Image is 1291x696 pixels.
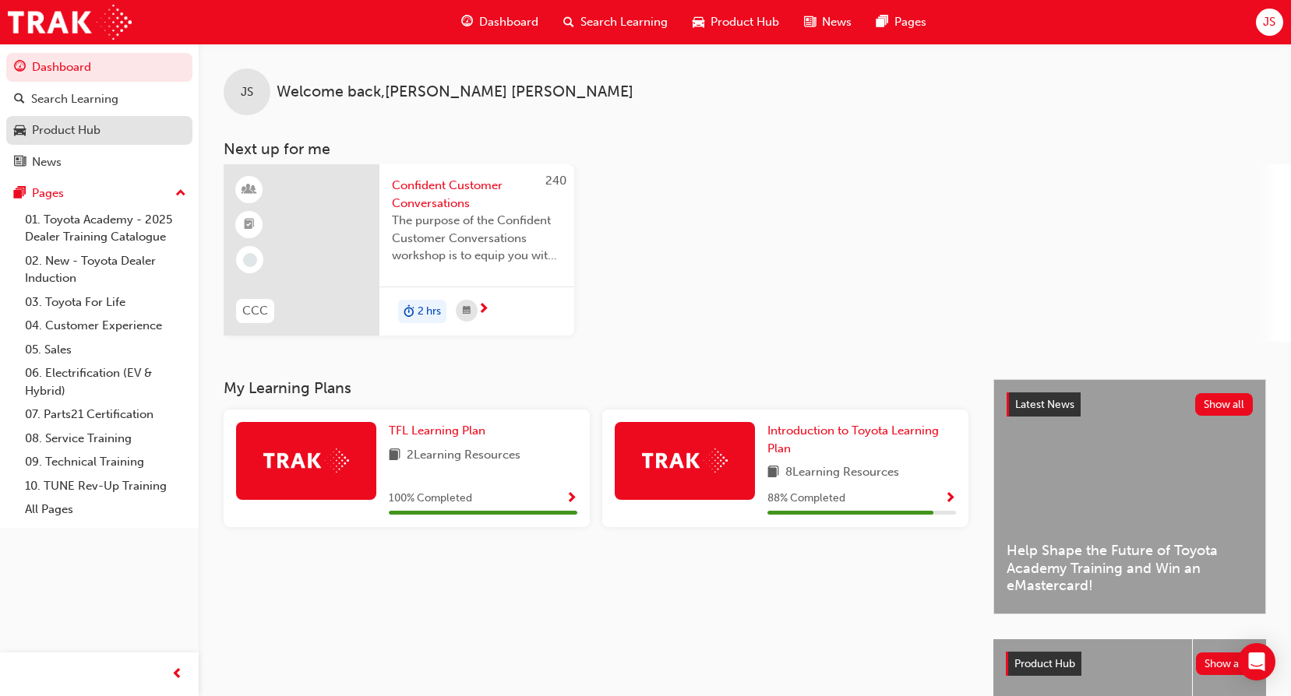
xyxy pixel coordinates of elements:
[944,489,956,508] button: Show Progress
[389,422,492,440] a: TFL Learning Plan
[389,446,400,466] span: book-icon
[19,450,192,474] a: 09. Technical Training
[263,448,349,473] img: Trak
[877,12,888,32] span: pages-icon
[478,303,489,317] span: next-icon
[19,427,192,451] a: 08. Service Training
[6,148,192,177] a: News
[242,302,268,320] span: CCC
[14,187,26,201] span: pages-icon
[418,303,441,321] span: 2 hrs
[8,5,132,40] img: Trak
[389,424,485,438] span: TFL Learning Plan
[864,6,939,38] a: pages-iconPages
[6,50,192,179] button: DashboardSearch LearningProduct HubNews
[244,215,255,235] span: booktick-icon
[14,61,26,75] span: guage-icon
[461,12,473,32] span: guage-icon
[6,179,192,208] button: Pages
[566,489,577,508] button: Show Progress
[32,185,64,202] div: Pages
[14,93,25,107] span: search-icon
[243,253,257,267] span: learningRecordVerb_NONE-icon
[14,124,26,138] span: car-icon
[545,174,566,188] span: 240
[389,490,472,508] span: 100 % Completed
[32,153,62,171] div: News
[566,492,577,506] span: Show Progress
[551,6,680,38] a: search-iconSearch Learning
[6,53,192,82] a: Dashboard
[404,301,414,322] span: duration-icon
[19,314,192,338] a: 04. Customer Experience
[19,402,192,427] a: 07. Parts21 Certification
[642,448,728,473] img: Trak
[804,12,816,32] span: news-icon
[580,13,668,31] span: Search Learning
[1195,393,1254,416] button: Show all
[224,164,574,336] a: 240CCCConfident Customer ConversationsThe purpose of the Confident Customer Conversations worksho...
[19,497,192,522] a: All Pages
[19,249,192,290] a: 02. New - Toyota Dealer Induction
[19,338,192,362] a: 05. Sales
[767,422,956,457] a: Introduction to Toyota Learning Plan
[1256,9,1283,36] button: JS
[19,290,192,315] a: 03. Toyota For Life
[680,6,792,38] a: car-iconProduct Hub
[993,379,1266,614] a: Latest NewsShow allHelp Shape the Future of Toyota Academy Training and Win an eMastercard!
[563,12,574,32] span: search-icon
[31,90,118,108] div: Search Learning
[277,83,633,101] span: Welcome back , [PERSON_NAME] [PERSON_NAME]
[711,13,779,31] span: Product Hub
[1196,652,1254,675] button: Show all
[19,474,192,498] a: 10. TUNE Rev-Up Training
[6,116,192,145] a: Product Hub
[767,463,779,483] span: book-icon
[767,424,939,455] span: Introduction to Toyota Learning Plan
[894,13,926,31] span: Pages
[19,361,192,402] a: 06. Electrification (EV & Hybrid)
[392,212,562,265] span: The purpose of the Confident Customer Conversations workshop is to equip you with tools to commun...
[1007,392,1253,417] a: Latest NewsShow all
[822,13,852,31] span: News
[244,180,255,200] span: learningResourceType_INSTRUCTOR_LED-icon
[1014,657,1075,670] span: Product Hub
[199,140,1291,158] h3: Next up for me
[1238,643,1275,680] div: Open Intercom Messenger
[449,6,551,38] a: guage-iconDashboard
[767,490,845,508] span: 88 % Completed
[1006,652,1254,677] a: Product HubShow all
[32,121,101,139] div: Product Hub
[224,379,968,397] h3: My Learning Plans
[944,492,956,506] span: Show Progress
[6,85,192,114] a: Search Learning
[479,13,538,31] span: Dashboard
[463,301,471,321] span: calendar-icon
[19,208,192,249] a: 01. Toyota Academy - 2025 Dealer Training Catalogue
[171,665,183,684] span: prev-icon
[14,156,26,170] span: news-icon
[1263,13,1275,31] span: JS
[241,83,253,101] span: JS
[175,184,186,204] span: up-icon
[1015,398,1074,411] span: Latest News
[693,12,704,32] span: car-icon
[1007,542,1253,595] span: Help Shape the Future of Toyota Academy Training and Win an eMastercard!
[407,446,520,466] span: 2 Learning Resources
[392,177,562,212] span: Confident Customer Conversations
[785,463,899,483] span: 8 Learning Resources
[792,6,864,38] a: news-iconNews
